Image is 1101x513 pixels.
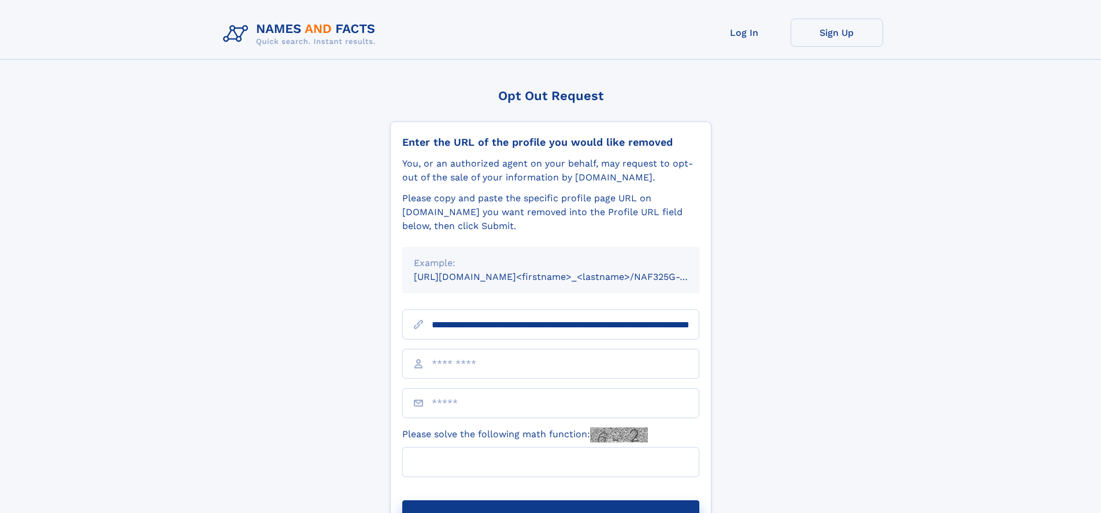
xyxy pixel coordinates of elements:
[698,19,791,47] a: Log In
[414,256,688,270] div: Example:
[218,19,385,50] img: Logo Names and Facts
[402,157,699,184] div: You, or an authorized agent on your behalf, may request to opt-out of the sale of your informatio...
[414,271,721,282] small: [URL][DOMAIN_NAME]<firstname>_<lastname>/NAF325G-xxxxxxxx
[791,19,883,47] a: Sign Up
[390,88,711,103] div: Opt Out Request
[402,136,699,149] div: Enter the URL of the profile you would like removed
[402,427,648,442] label: Please solve the following math function:
[402,191,699,233] div: Please copy and paste the specific profile page URL on [DOMAIN_NAME] you want removed into the Pr...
